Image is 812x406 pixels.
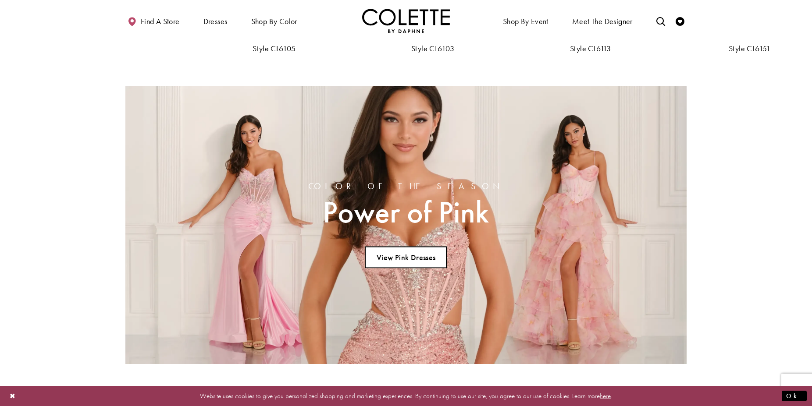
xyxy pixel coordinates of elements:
a: Check Wishlist [673,9,687,33]
span: Power of Pink [308,195,504,229]
a: Visit Home Page [362,9,450,33]
a: Style CL6103 [411,44,557,53]
p: Website uses cookies to give you personalized shopping and marketing experiences. By continuing t... [63,390,749,402]
span: Find a store [141,17,180,26]
a: Style CL6105 [253,44,398,53]
span: Shop by color [251,17,297,26]
a: Find a store [125,9,182,33]
span: Dresses [203,17,228,26]
a: here [600,391,611,400]
span: Meet the designer [572,17,633,26]
a: Style CL6113 [570,44,716,53]
a: Meet the designer [570,9,635,33]
span: Shop By Event [501,9,551,33]
span: Shop by color [249,9,299,33]
button: Close Dialog [5,388,20,403]
span: Color of the Season [308,181,504,191]
button: Submit Dialog [782,390,807,401]
a: Toggle search [654,9,667,33]
a: colette by daphne models wearing spring 2026 dresses Related Link [125,86,687,364]
img: Colette by Daphne [362,9,450,33]
span: Dresses [201,9,230,33]
a: View Pink Dresses [365,247,447,268]
span: Shop By Event [503,17,548,26]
